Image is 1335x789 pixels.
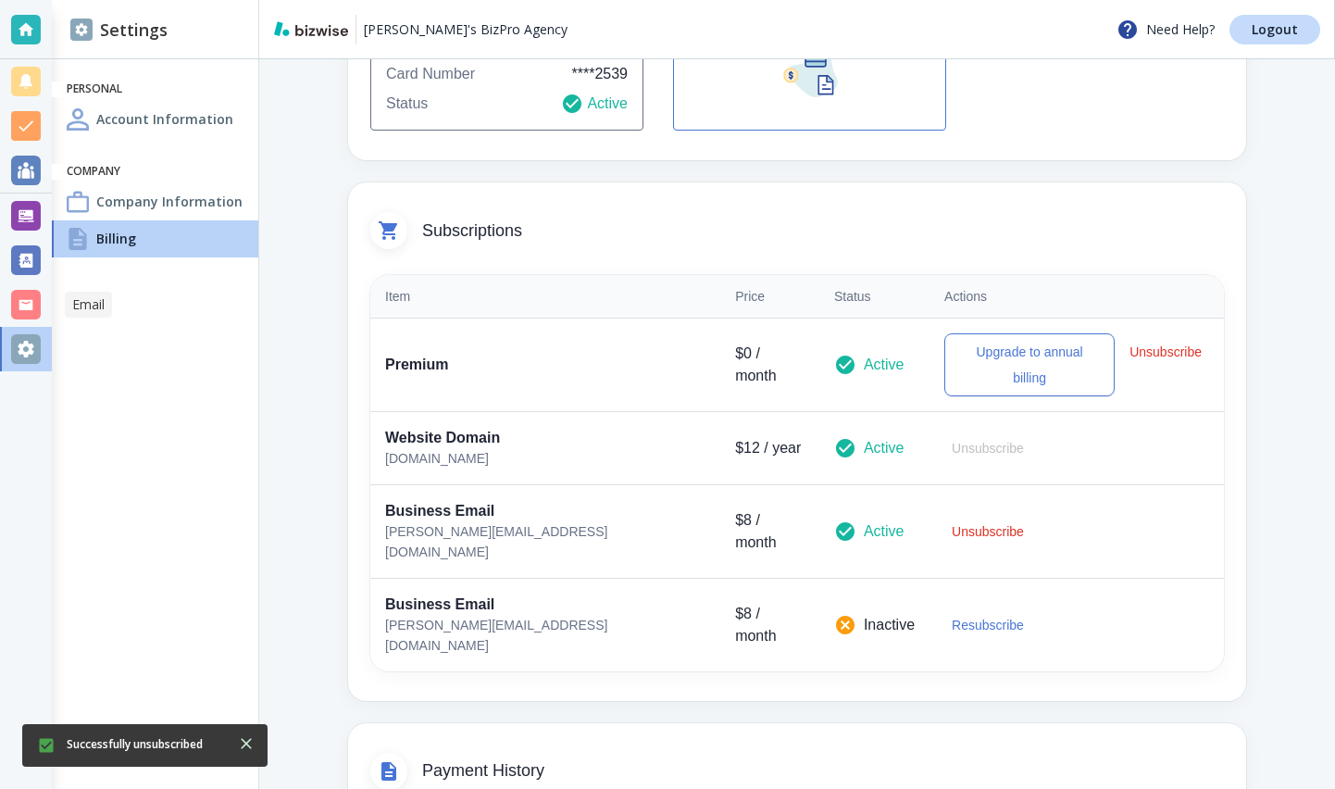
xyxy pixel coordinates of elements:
[864,354,905,376] p: Active
[819,275,930,319] th: Status
[364,15,568,44] a: [PERSON_NAME]'s BizPro Agency
[67,737,203,753] p: Successfully unsubscribed
[385,616,705,657] p: [PERSON_NAME][EMAIL_ADDRESS][DOMAIN_NAME]
[561,93,628,115] p: Active
[385,500,705,522] p: Business Email
[422,761,1224,782] span: Payment History
[422,221,1224,242] span: Subscriptions
[735,437,805,459] p: $ 12 / year
[944,333,1115,396] button: Upgrade to annual billing
[944,513,1031,550] button: Unsubscribe
[385,522,705,563] p: [PERSON_NAME][EMAIL_ADDRESS][DOMAIN_NAME]
[944,607,1031,644] button: Resubscribe
[67,164,243,180] h6: Company
[386,93,428,115] p: Status
[52,101,258,138] a: Account InformationAccount Information
[385,354,705,376] p: Premium
[67,81,243,97] h6: Personal
[930,275,1224,319] th: Actions
[52,220,258,257] a: BillingBilling
[96,109,233,129] h4: Account Information
[1229,15,1320,44] a: Logout
[72,295,105,314] p: Email
[370,275,720,319] th: Item
[864,614,915,636] p: Inactive
[864,437,905,459] p: Active
[52,183,258,220] a: Company InformationCompany Information
[70,18,168,43] h2: Settings
[385,594,705,616] p: Business Email
[274,21,348,36] img: bizwise
[1252,23,1298,36] p: Logout
[386,63,475,85] p: Card Number
[232,730,260,758] button: Close
[735,509,805,554] p: $ 8 / month
[735,603,805,647] p: $ 8 / month
[70,19,93,41] img: DashboardSidebarSettings.svg
[720,275,819,319] th: Price
[735,343,805,387] p: $ 0 / month
[385,449,705,470] p: [DOMAIN_NAME]
[1117,19,1215,41] p: Need Help?
[385,427,705,449] p: Website Domain
[96,229,136,248] h4: Billing
[96,192,243,211] h4: Company Information
[864,520,905,543] p: Active
[364,20,568,39] p: [PERSON_NAME]'s BizPro Agency
[1122,333,1209,370] button: Unsubscribe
